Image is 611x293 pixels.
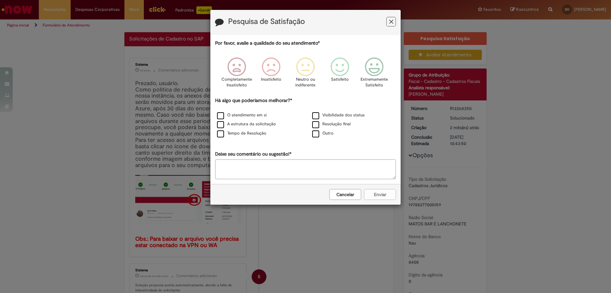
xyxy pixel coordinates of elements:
label: A estrutura da solicitação [217,121,276,127]
p: Insatisfeito [261,77,281,83]
label: Tempo de Resolução [217,130,266,136]
label: Visibilidade dos status [312,112,365,118]
div: Extremamente Satisfeito [358,53,390,96]
div: Completamente Insatisfeito [220,53,253,96]
p: Extremamente Satisfeito [361,77,388,88]
div: Satisfeito [324,53,356,96]
label: Pesquisa de Satisfação [228,18,305,26]
div: Neutro ou indiferente [289,53,322,96]
div: Insatisfeito [255,53,287,96]
p: Satisfeito [331,77,349,83]
label: Deixe seu comentário ou sugestão!* [215,151,291,157]
label: Por favor, avalie a qualidade do seu atendimento* [215,40,320,47]
label: Resolução final [312,121,351,127]
div: Há algo que poderíamos melhorar?* [215,97,396,138]
button: Cancelar [329,189,361,200]
label: O atendimento em si [217,112,267,118]
label: Outro [312,130,334,136]
p: Neutro ou indiferente [294,77,317,88]
p: Completamente Insatisfeito [221,77,252,88]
